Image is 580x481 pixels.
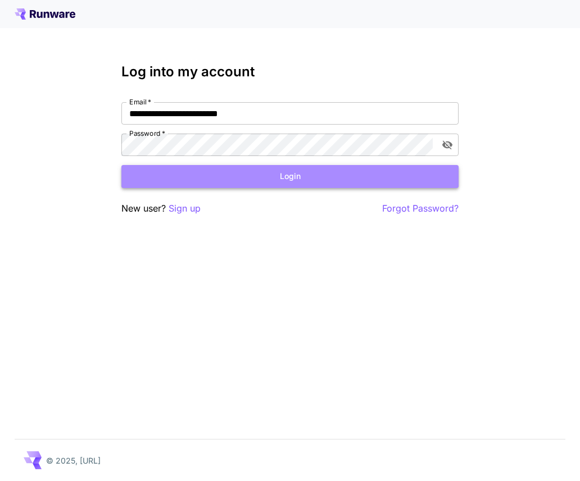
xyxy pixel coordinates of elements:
button: Login [121,165,459,188]
button: Forgot Password? [382,201,459,216]
h3: Log into my account [121,64,459,80]
label: Password [129,129,165,138]
p: © 2025, [URL] [46,455,101,466]
button: toggle password visibility [437,135,457,155]
button: Sign up [169,201,201,216]
label: Email [129,97,151,107]
p: New user? [121,201,201,216]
